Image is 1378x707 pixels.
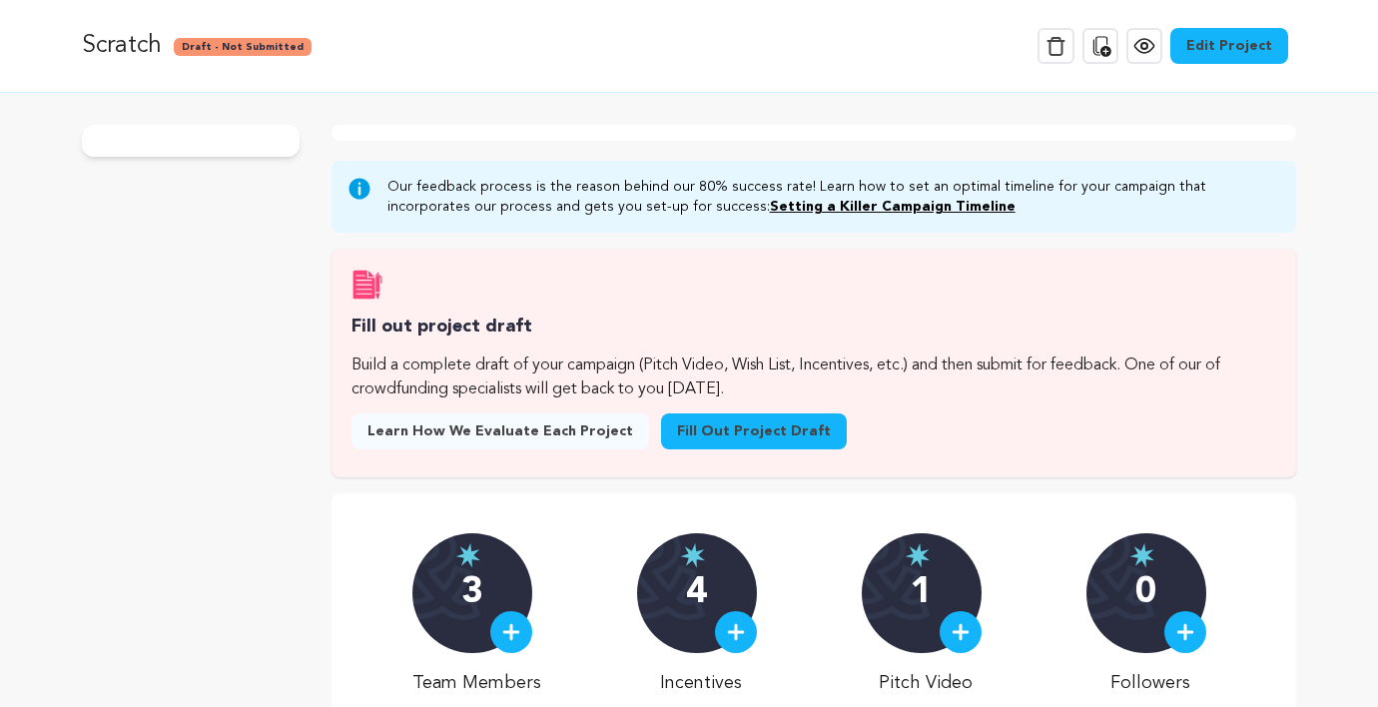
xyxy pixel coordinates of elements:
p: 0 [1135,573,1156,613]
p: Team Members [412,669,541,697]
img: plus.svg [1176,623,1194,641]
img: plus.svg [502,623,520,641]
span: Draft - Not Submitted [174,38,312,56]
a: Fill out project draft [661,413,847,449]
p: Our feedback process is the reason behind our 80% success rate! Learn how to set an optimal timel... [387,177,1280,217]
p: 4 [686,573,707,613]
p: Scratch [82,28,162,64]
p: Followers [1086,669,1215,697]
p: 3 [461,573,482,613]
span: Learn how we evaluate each project [367,421,633,441]
p: Pitch Video [862,669,991,697]
a: Learn how we evaluate each project [351,413,649,449]
img: plus.svg [952,623,970,641]
img: plus.svg [727,623,745,641]
p: Incentives [637,669,766,697]
a: Edit Project [1170,28,1288,64]
h3: Fill out project draft [351,313,1276,342]
a: Setting a Killer Campaign Timeline [770,200,1016,214]
p: 1 [911,573,932,613]
p: Build a complete draft of your campaign (Pitch Video, Wish List, Incentives, etc.) and then submi... [351,353,1276,401]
